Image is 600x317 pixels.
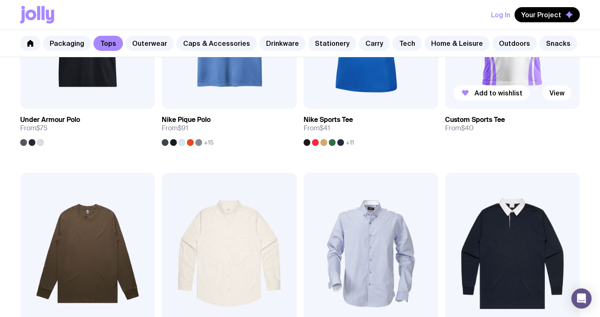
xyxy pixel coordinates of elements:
a: Custom Sports TeeFrom$40 [445,109,580,139]
span: $75 [36,124,48,132]
a: Tops [93,36,123,51]
a: Outdoors [492,36,537,51]
span: Add to wishlist [475,89,523,97]
button: Log In [491,7,510,22]
span: Your Project [521,11,561,19]
button: Your Project [515,7,580,22]
a: Stationery [308,36,356,51]
a: Nike Pique PoloFrom$91+15 [162,109,296,146]
button: Add to wishlist [453,85,529,100]
span: From [20,124,48,132]
a: Under Armour PoloFrom$75 [20,109,155,146]
a: Nike Sports TeeFrom$41+11 [304,109,438,146]
span: From [445,124,474,132]
span: From [162,124,188,132]
a: Outerwear [125,36,174,51]
span: +11 [346,139,354,146]
a: Caps & Accessories [176,36,257,51]
h3: Under Armour Polo [20,116,80,124]
a: Drinkware [259,36,306,51]
a: Home & Leisure [424,36,490,51]
a: Packaging [43,36,91,51]
h3: Nike Sports Tee [304,116,353,124]
span: +15 [204,139,213,146]
h3: Custom Sports Tee [445,116,505,124]
div: Open Intercom Messenger [571,288,592,309]
span: $91 [178,124,188,132]
span: From [304,124,330,132]
span: $41 [320,124,330,132]
a: Snacks [539,36,577,51]
a: View [543,85,571,100]
a: Carry [359,36,390,51]
span: $40 [461,124,474,132]
a: Tech [392,36,422,51]
h3: Nike Pique Polo [162,116,211,124]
